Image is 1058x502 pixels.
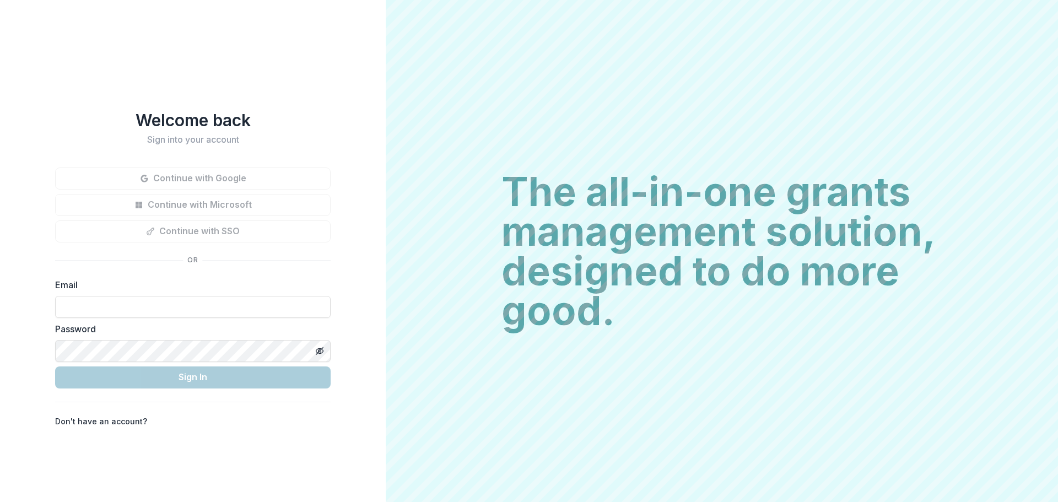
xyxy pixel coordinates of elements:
[311,342,328,360] button: Toggle password visibility
[55,278,324,292] label: Email
[55,194,331,216] button: Continue with Microsoft
[55,110,331,130] h1: Welcome back
[55,220,331,242] button: Continue with SSO
[55,322,324,336] label: Password
[55,134,331,145] h2: Sign into your account
[55,366,331,388] button: Sign In
[55,415,147,427] p: Don't have an account?
[55,168,331,190] button: Continue with Google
